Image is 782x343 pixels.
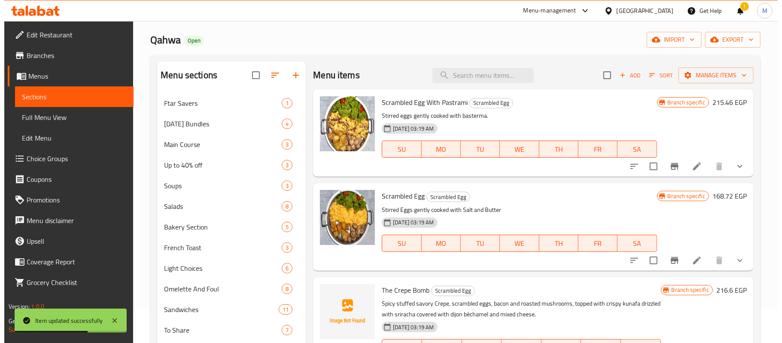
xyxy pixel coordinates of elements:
span: Version: [4,301,25,312]
span: Edit Restaurant [22,30,122,40]
div: To Share7 [153,320,302,340]
div: French Toast3 [153,237,302,258]
button: TU [456,141,496,158]
span: Menus [24,71,122,81]
img: Scrambled Egg [316,190,371,245]
button: export [701,32,756,48]
div: Scrambled Egg [465,98,509,108]
span: 1 [278,99,288,107]
div: items [277,119,288,129]
span: FR [578,237,610,250]
button: sort-choices [620,250,640,271]
button: Add [612,69,639,82]
span: Scrambled Egg [427,286,470,296]
span: SA [617,143,649,156]
span: Salads [160,201,277,211]
span: Sort items [639,69,674,82]
svg: Show Choices [730,255,741,266]
img: Scrambled Egg With Pastrami [316,96,371,151]
button: TH [535,141,574,158]
span: Coverage Report [22,257,122,267]
div: items [274,304,288,315]
p: Spicy stuffed savory Crepe, scrambled eggs, bacon and roasted mushrooms, topped with crispy kunaf... [377,298,656,320]
span: French Toast [160,242,277,253]
span: Full Menu View [18,112,122,122]
div: Main Course3 [153,134,302,155]
span: WE [499,237,531,250]
div: Sandwiches11 [153,299,302,320]
button: Add section [281,65,302,86]
span: Sort [645,70,669,80]
a: Edit Menu [11,128,129,148]
a: Edit Restaurant [3,24,129,45]
button: show more [725,250,746,271]
button: FR [574,235,613,252]
div: Sandwiches [160,304,274,315]
button: sort-choices [620,156,640,177]
div: items [277,325,288,335]
span: Coupons [22,174,122,184]
span: Select to update [640,157,658,175]
a: Upsell [3,231,129,251]
div: items [277,242,288,253]
div: Ftar Savers1 [153,93,302,113]
p: Stirred Eggs gently cooked with Salt and Butter [377,205,652,215]
span: export [708,34,749,45]
span: TH [539,143,571,156]
span: Up to 40% off [160,160,277,170]
span: import [649,34,691,45]
div: Menu-management [519,6,572,16]
span: 3 [278,161,288,169]
div: Scrambled Egg [427,286,471,296]
a: Grocery Checklist [3,272,129,293]
div: Item updated successfully [31,316,98,325]
span: [DATE] 03:19 AM [385,125,433,133]
span: TU [460,237,492,250]
button: FR [574,141,613,158]
span: Branch specific [660,98,704,107]
a: Sections [11,86,129,107]
span: Main Course [160,139,277,150]
div: [DATE] Bundles4 [153,113,302,134]
a: Coupons [3,169,129,190]
span: Menu disclaimer [22,215,122,226]
span: Scrambled Egg With Pastrami [377,96,463,109]
span: Add [614,70,637,80]
span: Select all sections [243,66,261,84]
div: Ramadan Bundles [160,119,277,129]
h6: 216.6 EGP [712,284,742,296]
span: Branch specific [664,286,708,294]
button: SU [377,235,417,252]
input: search [428,68,529,83]
span: TH [539,237,571,250]
button: Branch-specific-item [660,250,681,271]
span: SA [617,237,649,250]
span: MO [421,237,453,250]
span: Select section [594,66,612,84]
button: SU [377,141,417,158]
span: Soups [160,181,277,191]
a: Branches [3,45,129,66]
h2: Menu items [309,69,356,82]
div: items [277,98,288,108]
button: delete [705,250,725,271]
div: items [277,284,288,294]
div: [GEOGRAPHIC_DATA] [612,6,669,15]
span: FR [578,143,610,156]
span: 3 [278,244,288,252]
a: Support.OpsPlatform [4,324,59,335]
a: Full Menu View [11,107,129,128]
span: To Share [160,325,277,335]
a: Choice Groups [3,148,129,169]
a: Promotions [3,190,129,210]
button: WE [496,235,535,252]
div: items [277,139,288,150]
a: Menus [3,66,129,86]
button: show more [725,156,746,177]
span: Sort sections [261,65,281,86]
button: Branch-specific-item [660,156,681,177]
span: MO [421,143,453,156]
div: Scrambled Egg [422,192,466,202]
span: Ftar Savers [160,98,277,108]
